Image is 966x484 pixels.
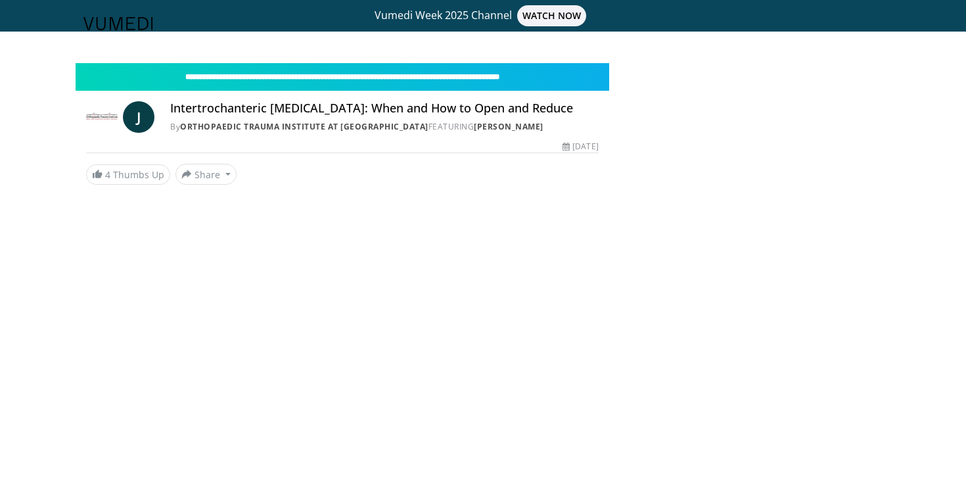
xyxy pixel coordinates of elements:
a: Orthopaedic Trauma Institute at [GEOGRAPHIC_DATA] [180,121,428,132]
button: Share [175,164,237,185]
img: Orthopaedic Trauma Institute at UCSF [86,101,118,133]
a: 4 Thumbs Up [86,164,170,185]
div: By FEATURING [170,121,599,133]
a: [PERSON_NAME] [474,121,543,132]
div: [DATE] [563,141,598,153]
h4: Intertrochanteric [MEDICAL_DATA]: When and How to Open and Reduce [170,101,599,116]
a: J [123,101,154,133]
img: VuMedi Logo [83,17,153,30]
span: 4 [105,168,110,181]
